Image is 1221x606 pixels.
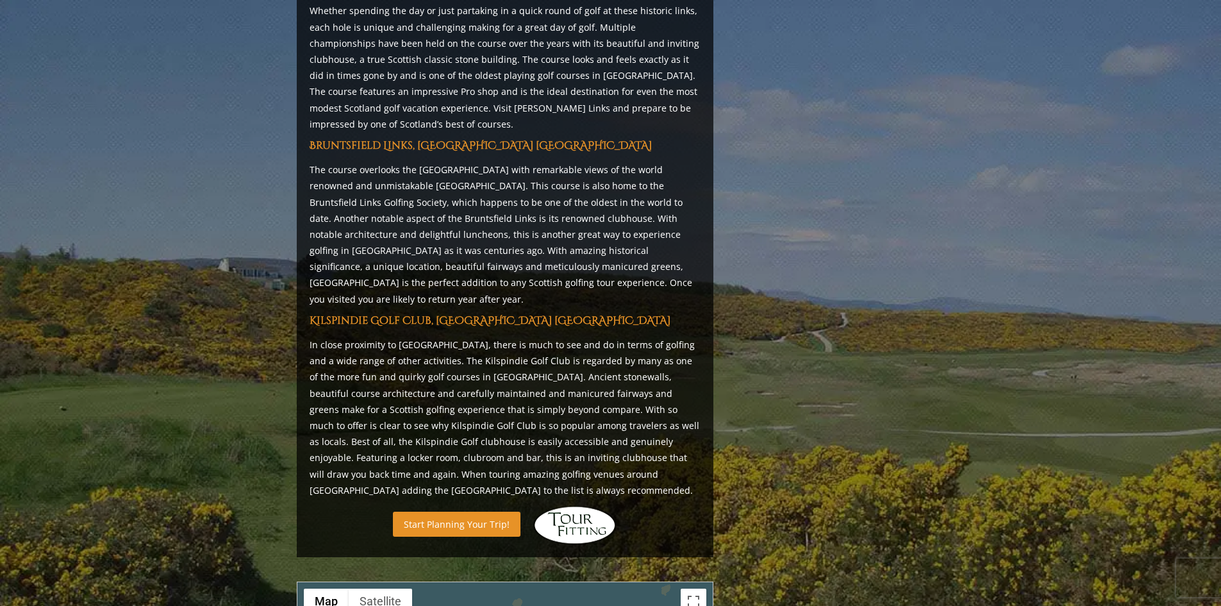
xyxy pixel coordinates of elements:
[310,337,701,498] p: In close proximity to [GEOGRAPHIC_DATA], there is much to see and do in terms of golfing and a wi...
[310,314,670,328] a: Kilspindie Golf Club, [GEOGRAPHIC_DATA] [GEOGRAPHIC_DATA]
[393,512,520,537] a: Start Planning Your Trip!
[310,162,701,307] p: The course overlooks the [GEOGRAPHIC_DATA] with remarkable views of the world renowned and unmist...
[310,139,652,153] a: Bruntsfield Links, [GEOGRAPHIC_DATA] [GEOGRAPHIC_DATA]
[533,506,617,544] img: Hidden Links
[310,3,701,132] p: Whether spending the day or just partaking in a quick round of golf at these historic links, each...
